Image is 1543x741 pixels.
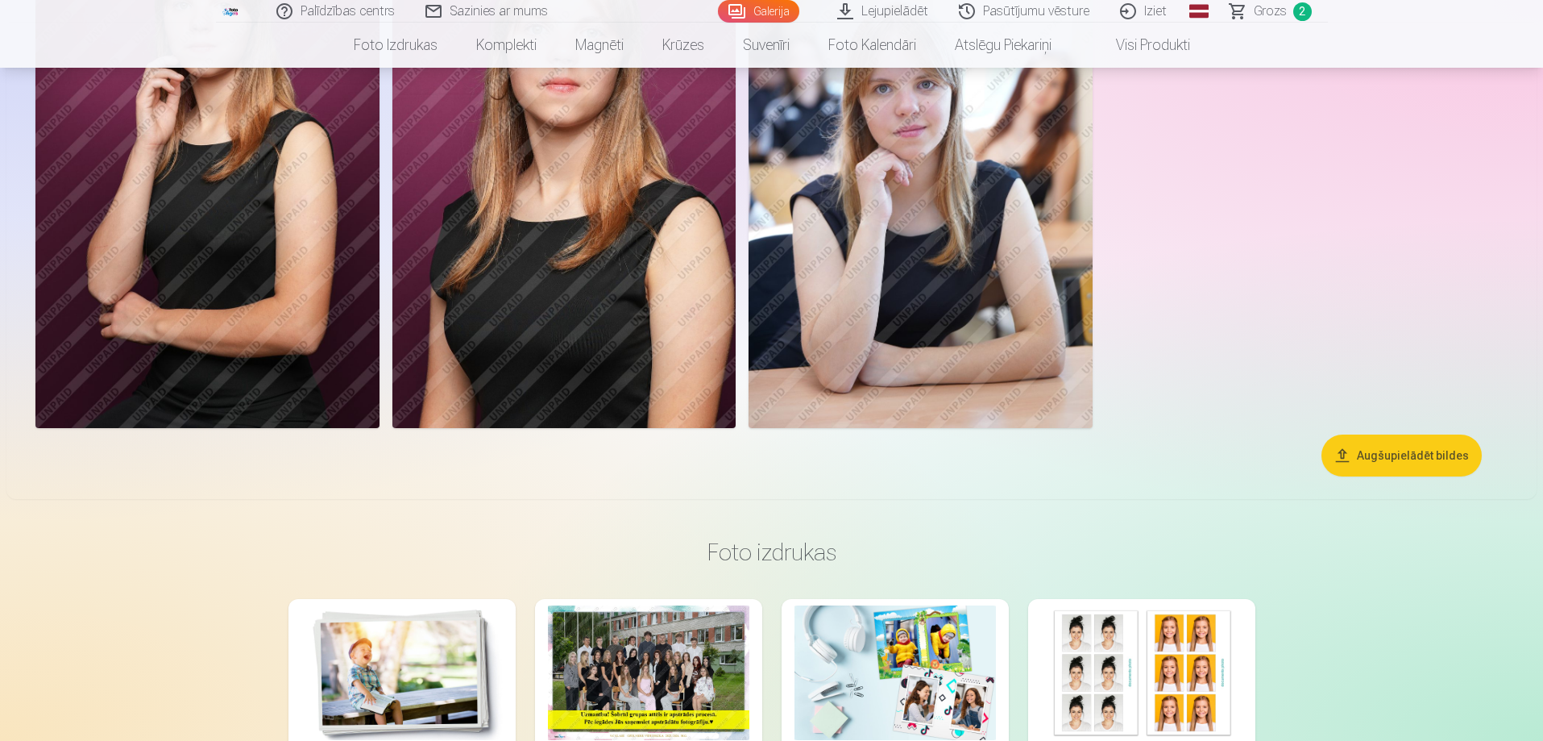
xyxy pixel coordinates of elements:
[556,23,643,68] a: Magnēti
[222,6,240,16] img: /fa1
[301,606,503,740] img: Augstas kvalitātes fotoattēlu izdrukas
[457,23,556,68] a: Komplekti
[935,23,1071,68] a: Atslēgu piekariņi
[809,23,935,68] a: Foto kalendāri
[334,23,457,68] a: Foto izdrukas
[643,23,724,68] a: Krūzes
[1254,2,1287,21] span: Grozs
[301,538,1242,567] h3: Foto izdrukas
[794,606,996,740] img: Foto kolāža no divām fotogrāfijām
[1071,23,1209,68] a: Visi produkti
[1321,435,1482,477] button: Augšupielādēt bildes
[724,23,809,68] a: Suvenīri
[1041,606,1242,740] img: Foto izdrukas dokumentiem
[1293,2,1312,21] span: 2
